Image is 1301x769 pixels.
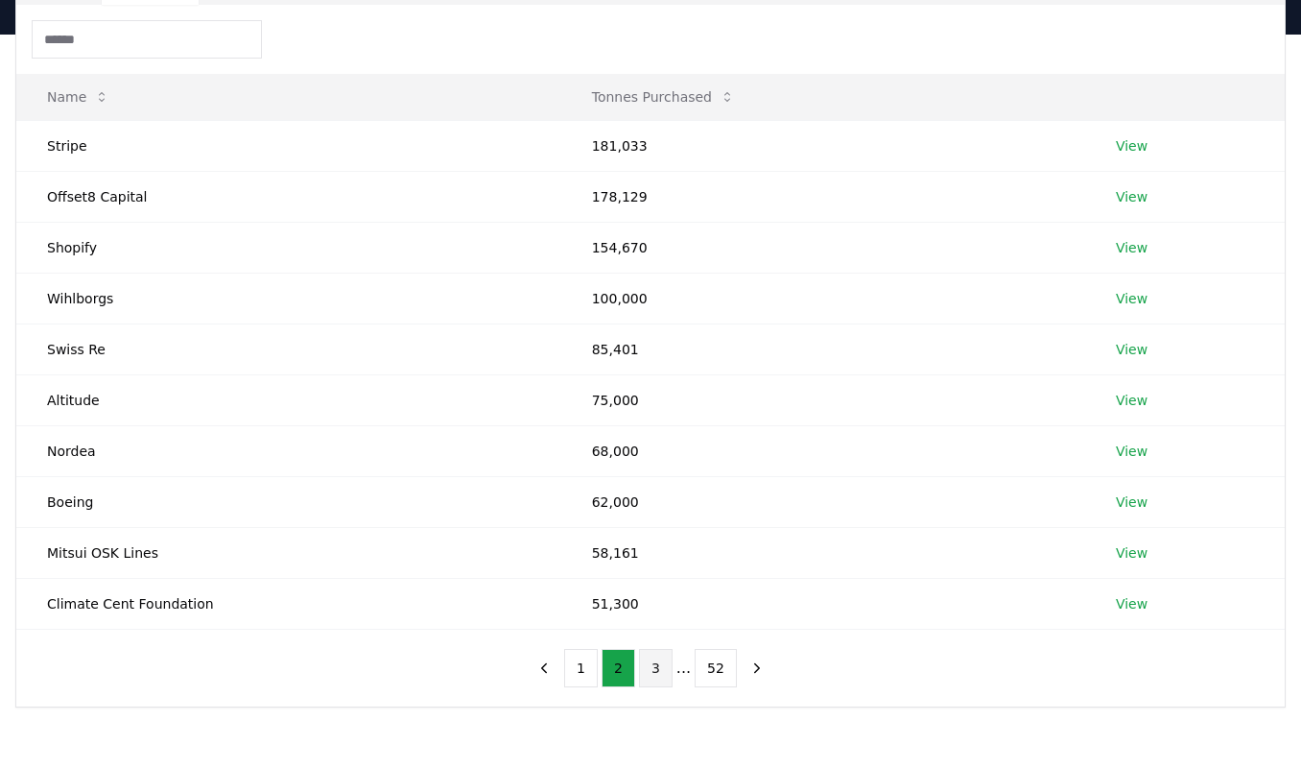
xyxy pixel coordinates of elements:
a: View [1116,289,1147,308]
button: Tonnes Purchased [577,78,750,116]
td: Mitsui OSK Lines [16,527,561,578]
button: Name [32,78,125,116]
td: Shopify [16,222,561,273]
td: Wihlborgs [16,273,561,324]
td: Offset8 Capital [16,171,561,222]
td: 75,000 [561,374,1085,425]
td: 58,161 [561,527,1085,578]
li: ... [676,657,691,680]
a: View [1116,187,1147,206]
button: next page [741,649,773,687]
td: Altitude [16,374,561,425]
td: 181,033 [561,120,1085,171]
td: 100,000 [561,273,1085,324]
td: 85,401 [561,324,1085,374]
a: View [1116,340,1147,359]
a: View [1116,136,1147,156]
td: 178,129 [561,171,1085,222]
button: 1 [564,649,598,687]
a: View [1116,493,1147,512]
td: Boeing [16,476,561,527]
td: 68,000 [561,425,1085,476]
a: View [1116,391,1147,410]
button: 3 [639,649,673,687]
td: 154,670 [561,222,1085,273]
button: 52 [695,649,737,687]
a: View [1116,238,1147,257]
td: Stripe [16,120,561,171]
td: 51,300 [561,578,1085,629]
a: View [1116,442,1147,461]
a: View [1116,543,1147,563]
button: previous page [528,649,560,687]
td: 62,000 [561,476,1085,527]
td: Climate Cent Foundation [16,578,561,629]
button: 2 [602,649,635,687]
td: Nordea [16,425,561,476]
td: Swiss Re [16,324,561,374]
a: View [1116,594,1147,613]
